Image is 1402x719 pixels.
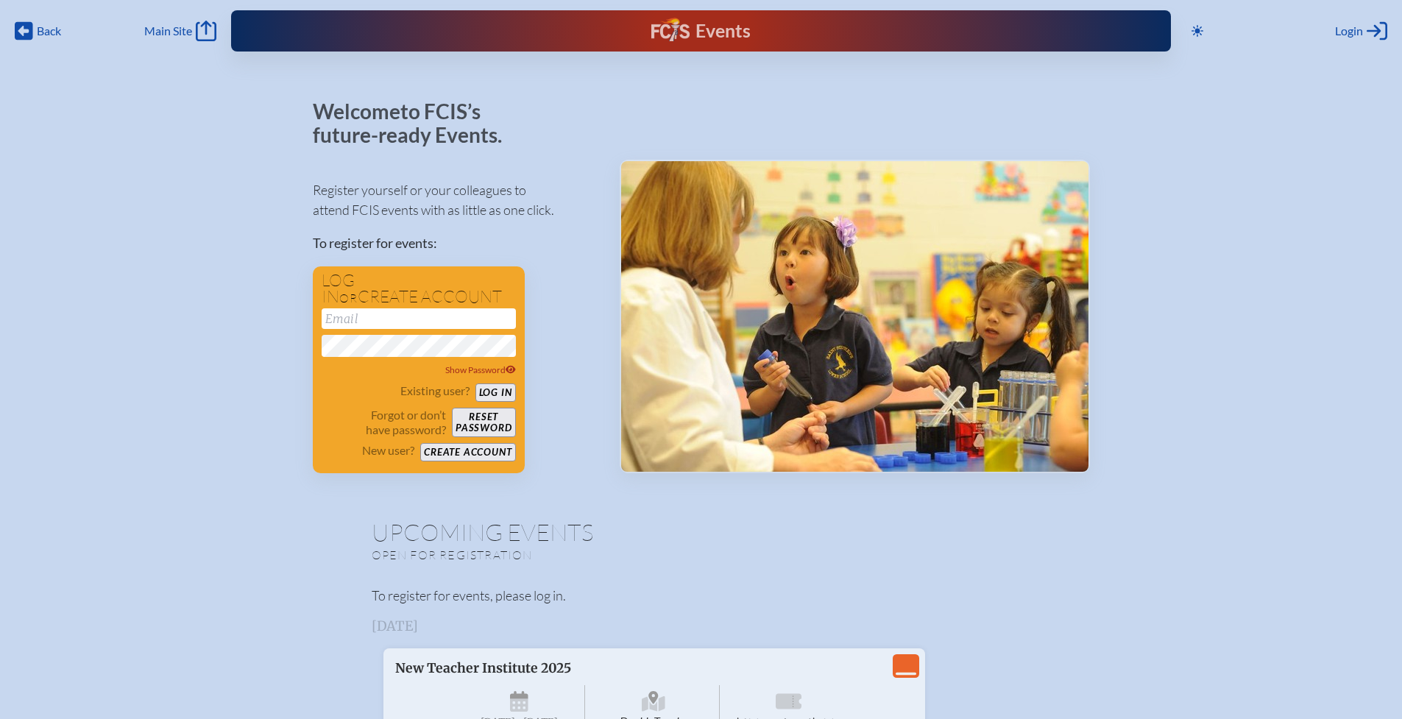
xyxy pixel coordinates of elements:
p: New user? [362,443,414,458]
p: To register for events: [313,233,596,253]
span: Show Password [445,364,516,375]
h1: Log in create account [322,272,516,305]
button: Log in [475,383,516,402]
span: Main Site [144,24,192,38]
p: Existing user? [400,383,470,398]
div: FCIS Events — Future ready [489,18,912,44]
p: To register for events, please log in. [372,586,1031,606]
a: Main Site [144,21,216,41]
span: Login [1335,24,1363,38]
span: New Teacher Institute 2025 [395,660,571,676]
p: Open for registration [372,548,760,562]
p: Welcome to FCIS’s future-ready Events. [313,100,519,146]
span: or [339,291,358,305]
input: Email [322,308,516,329]
button: Resetpassword [452,408,515,437]
p: Forgot or don’t have password? [322,408,447,437]
button: Create account [420,443,515,461]
p: Register yourself or your colleagues to attend FCIS events with as little as one click. [313,180,596,220]
img: Events [621,161,1088,472]
h1: Upcoming Events [372,520,1031,544]
span: Back [37,24,61,38]
h3: [DATE] [372,619,1031,634]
